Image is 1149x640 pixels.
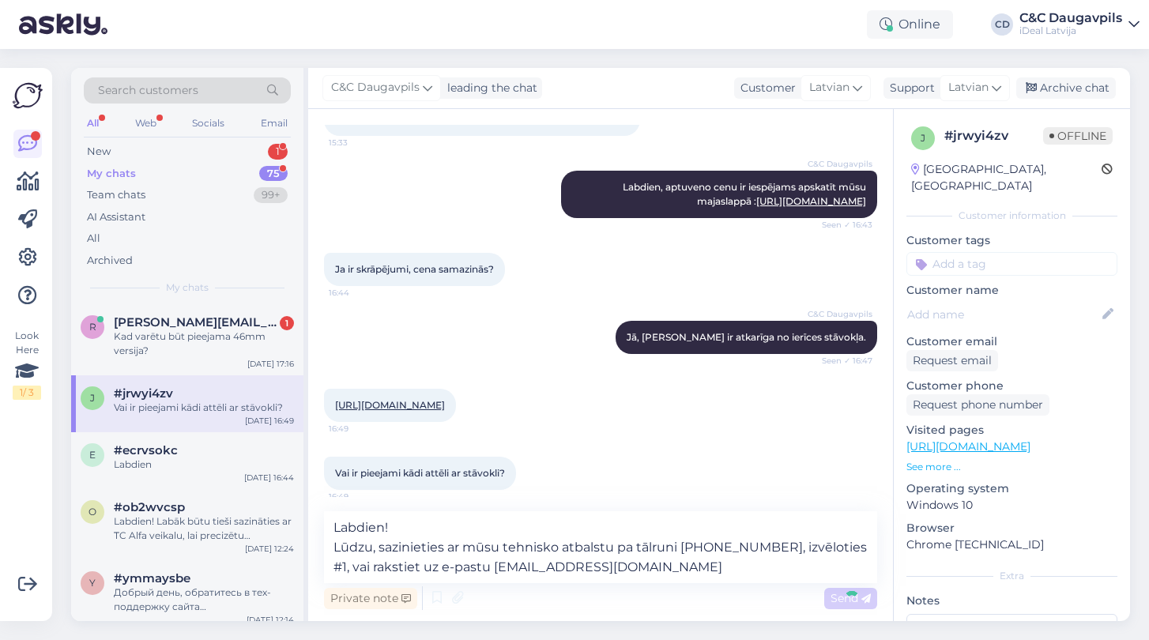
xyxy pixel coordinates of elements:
[906,378,1117,394] p: Customer phone
[906,460,1117,474] p: See more ...
[906,394,1049,416] div: Request phone number
[1019,24,1122,37] div: iDeal Latvija
[906,232,1117,249] p: Customer tags
[441,80,537,96] div: leading the chat
[867,10,953,39] div: Online
[335,263,494,275] span: Ja ir skrāpējumi, cena samazinās?
[13,329,41,400] div: Look Here
[245,543,294,555] div: [DATE] 12:24
[114,329,294,358] div: Kad varētu būt pieejama 46mm versija?
[756,195,866,207] a: [URL][DOMAIN_NAME]
[1019,12,1140,37] a: C&C DaugavpilsiDeal Latvija
[114,585,294,614] div: Добрый день, обратитесь в тех-поддержку сайта [PHONE_NUMBER] izvēloties #1 или [EMAIL_ADDRESS][DO...
[280,316,294,330] div: 1
[883,80,935,96] div: Support
[991,13,1013,36] div: CD
[906,422,1117,439] p: Visited pages
[944,126,1043,145] div: # jrwyi4zv
[247,614,294,626] div: [DATE] 12:14
[87,231,100,247] div: All
[114,571,190,585] span: #ymmaysbe
[87,144,111,160] div: New
[906,497,1117,514] p: Windows 10
[89,577,96,589] span: y
[90,392,95,404] span: j
[258,113,291,134] div: Email
[906,536,1117,553] p: Chrome [TECHNICAL_ID]
[813,355,872,367] span: Seen ✓ 16:47
[623,181,868,207] span: Labdien, aptuveno cenu ir iespējams apskatīt mūsu majaslappā :
[244,472,294,484] div: [DATE] 16:44
[259,166,288,182] div: 75
[87,166,136,182] div: My chats
[906,350,998,371] div: Request email
[921,132,925,144] span: j
[907,306,1099,323] input: Add name
[87,187,145,203] div: Team chats
[627,331,866,343] span: Jā, [PERSON_NAME] ir atkarīga no ierīces stāvokļa.
[906,333,1117,350] p: Customer email
[808,158,872,170] span: C&C Daugavpils
[906,520,1117,536] p: Browser
[335,399,445,411] a: [URL][DOMAIN_NAME]
[329,423,388,435] span: 16:49
[87,209,145,225] div: AI Assistant
[114,386,173,401] span: #jrwyi4zv
[906,252,1117,276] input: Add a tag
[906,209,1117,223] div: Customer information
[906,480,1117,497] p: Operating system
[189,113,228,134] div: Socials
[906,593,1117,609] p: Notes
[906,439,1030,454] a: [URL][DOMAIN_NAME]
[329,287,388,299] span: 16:44
[948,79,989,96] span: Latvian
[331,79,420,96] span: C&C Daugavpils
[114,457,294,472] div: Labdien
[734,80,796,96] div: Customer
[254,187,288,203] div: 99+
[114,443,178,457] span: #ecrvsokc
[1043,127,1113,145] span: Offline
[166,280,209,295] span: My chats
[114,401,294,415] div: Vai ir pieejami kādi attēli ar stāvokli?
[89,321,96,333] span: r
[809,79,850,96] span: Latvian
[1016,77,1116,99] div: Archive chat
[114,514,294,543] div: Labdien! Labāk būtu tieši sazināties ar TC Alfa veikalu, lai precizētu akumulatora nomaiņas iespē...
[87,253,133,269] div: Archived
[13,386,41,400] div: 1 / 3
[329,137,388,149] span: 15:33
[13,81,43,111] img: Askly Logo
[268,144,288,160] div: 1
[114,315,278,329] span: roberts.rozkalns@me.com
[114,500,185,514] span: #ob2wvcsp
[247,358,294,370] div: [DATE] 17:16
[98,82,198,99] span: Search customers
[1019,12,1122,24] div: C&C Daugavpils
[132,113,160,134] div: Web
[906,282,1117,299] p: Customer name
[808,308,872,320] span: C&C Daugavpils
[329,491,388,503] span: 16:49
[813,219,872,231] span: Seen ✓ 16:43
[245,415,294,427] div: [DATE] 16:49
[911,161,1102,194] div: [GEOGRAPHIC_DATA], [GEOGRAPHIC_DATA]
[906,569,1117,583] div: Extra
[335,467,505,479] span: Vai ir pieejami kādi attēli ar stāvokli?
[89,506,96,518] span: o
[84,113,102,134] div: All
[89,449,96,461] span: e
